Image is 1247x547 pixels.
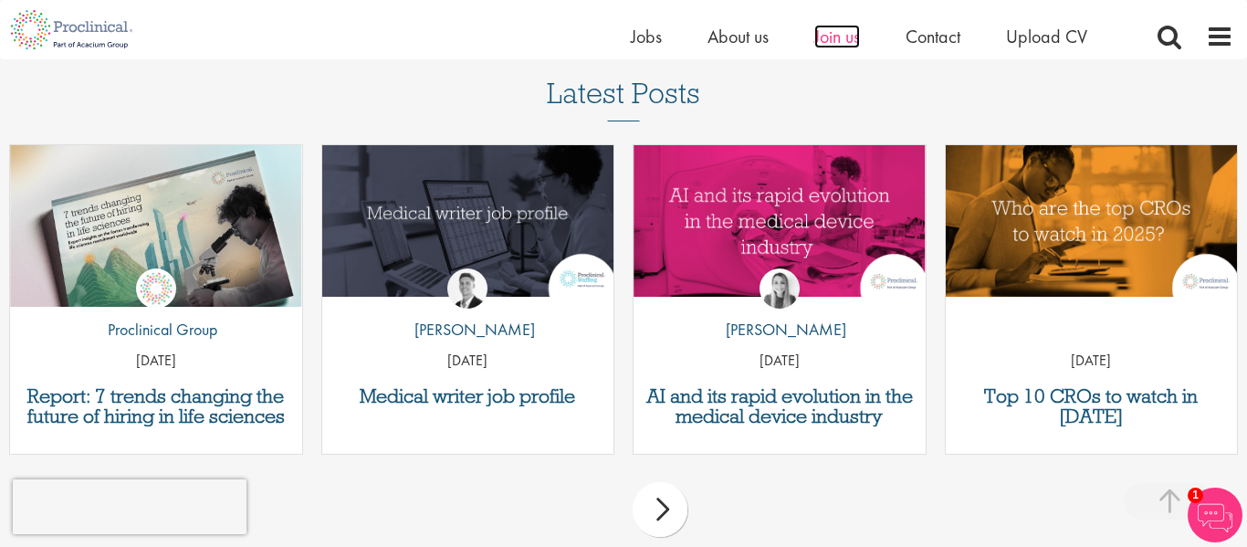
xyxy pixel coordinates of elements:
[760,268,800,309] img: Hannah Burke
[322,145,614,297] img: Medical writer job profile
[10,145,302,307] a: Link to a post
[547,78,700,121] h3: Latest Posts
[322,351,614,372] p: [DATE]
[712,318,846,342] p: [PERSON_NAME]
[634,145,926,297] img: AI and Its Impact on the Medical Device Industry | Proclinical
[19,386,293,426] a: Report: 7 trends changing the future of hiring in life sciences
[401,268,535,351] a: George Watson [PERSON_NAME]
[707,25,769,48] a: About us
[712,268,846,351] a: Hannah Burke [PERSON_NAME]
[946,351,1238,372] p: [DATE]
[906,25,960,48] a: Contact
[955,386,1229,426] a: Top 10 CROs to watch in [DATE]
[1188,488,1242,542] img: Chatbot
[634,145,926,307] a: Link to a post
[1006,25,1087,48] a: Upload CV
[447,268,487,309] img: George Watson
[946,145,1238,307] a: Link to a post
[94,318,217,342] p: Proclinical Group
[10,351,302,372] p: [DATE]
[814,25,860,48] a: Join us
[634,351,926,372] p: [DATE]
[633,482,687,537] div: next
[643,386,917,426] a: AI and its rapid evolution in the medical device industry
[322,145,614,307] a: Link to a post
[94,268,217,351] a: Proclinical Group Proclinical Group
[10,145,302,310] img: Proclinical: Life sciences hiring trends report 2025
[946,145,1238,297] img: Top 10 CROs 2025 | Proclinical
[136,268,176,309] img: Proclinical Group
[331,386,605,406] a: Medical writer job profile
[401,318,535,342] p: [PERSON_NAME]
[1188,488,1203,503] span: 1
[631,25,662,48] a: Jobs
